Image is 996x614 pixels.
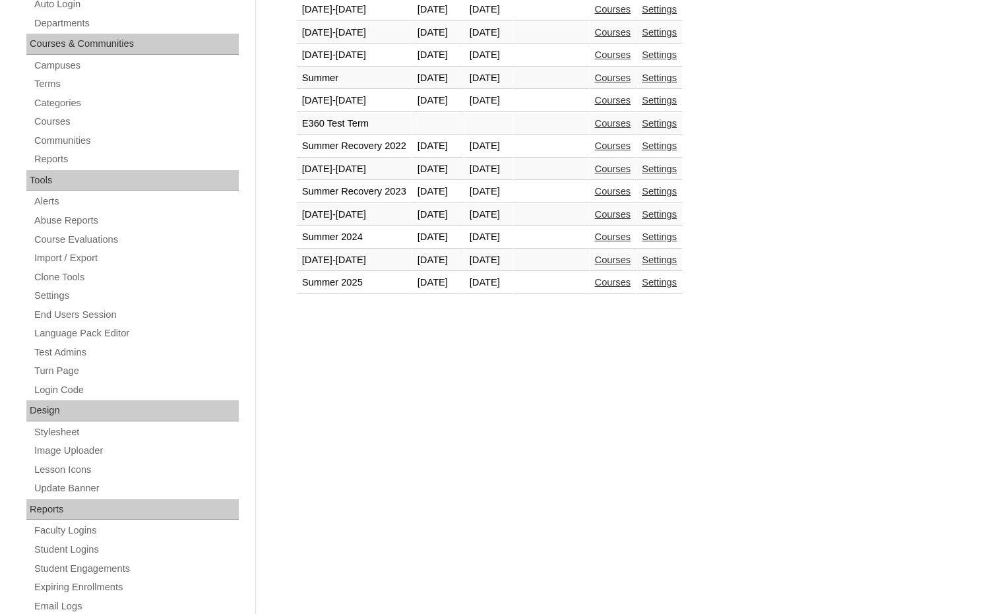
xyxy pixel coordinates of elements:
[297,272,412,294] td: Summer 2025
[33,250,239,266] a: Import / Export
[642,209,677,220] a: Settings
[33,57,239,74] a: Campuses
[464,44,513,67] td: [DATE]
[33,480,239,497] a: Update Banner
[33,269,239,286] a: Clone Tools
[412,181,464,203] td: [DATE]
[412,272,464,294] td: [DATE]
[595,49,631,60] a: Courses
[464,67,513,90] td: [DATE]
[464,22,513,44] td: [DATE]
[642,231,677,242] a: Settings
[412,67,464,90] td: [DATE]
[297,181,412,203] td: Summer Recovery 2023
[595,4,631,15] a: Courses
[642,49,677,60] a: Settings
[33,113,239,130] a: Courses
[642,4,677,15] a: Settings
[642,118,677,129] a: Settings
[297,158,412,181] td: [DATE]-[DATE]
[33,15,239,32] a: Departments
[33,288,239,304] a: Settings
[33,325,239,342] a: Language Pack Editor
[412,158,464,181] td: [DATE]
[33,133,239,149] a: Communities
[26,170,239,191] div: Tools
[642,73,677,83] a: Settings
[464,158,513,181] td: [DATE]
[642,255,677,265] a: Settings
[595,277,631,288] a: Courses
[33,193,239,210] a: Alerts
[595,27,631,38] a: Courses
[412,226,464,249] td: [DATE]
[464,226,513,249] td: [DATE]
[26,400,239,421] div: Design
[297,135,412,158] td: Summer Recovery 2022
[412,249,464,272] td: [DATE]
[595,140,631,151] a: Courses
[33,307,239,323] a: End Users Session
[642,140,677,151] a: Settings
[33,151,239,168] a: Reports
[297,90,412,112] td: [DATE]-[DATE]
[33,579,239,596] a: Expiring Enrollments
[595,209,631,220] a: Courses
[26,499,239,520] div: Reports
[642,164,677,174] a: Settings
[297,204,412,226] td: [DATE]-[DATE]
[595,186,631,197] a: Courses
[33,541,239,558] a: Student Logins
[297,44,412,67] td: [DATE]-[DATE]
[297,113,412,135] td: E360 Test Term
[33,344,239,361] a: Test Admins
[595,95,631,106] a: Courses
[297,67,412,90] td: Summer
[464,90,513,112] td: [DATE]
[412,135,464,158] td: [DATE]
[33,231,239,248] a: Course Evaluations
[297,22,412,44] td: [DATE]-[DATE]
[412,204,464,226] td: [DATE]
[297,249,412,272] td: [DATE]-[DATE]
[33,95,239,111] a: Categories
[464,181,513,203] td: [DATE]
[33,363,239,379] a: Turn Page
[412,90,464,112] td: [DATE]
[33,522,239,539] a: Faculty Logins
[595,118,631,129] a: Courses
[642,277,677,288] a: Settings
[464,272,513,294] td: [DATE]
[26,34,239,55] div: Courses & Communities
[464,204,513,226] td: [DATE]
[412,22,464,44] td: [DATE]
[33,76,239,92] a: Terms
[642,95,677,106] a: Settings
[595,73,631,83] a: Courses
[595,231,631,242] a: Courses
[464,135,513,158] td: [DATE]
[595,255,631,265] a: Courses
[33,424,239,441] a: Stylesheet
[642,27,677,38] a: Settings
[642,186,677,197] a: Settings
[595,164,631,174] a: Courses
[33,443,239,459] a: Image Uploader
[33,561,239,577] a: Student Engagements
[33,382,239,398] a: Login Code
[412,44,464,67] td: [DATE]
[297,226,412,249] td: Summer 2024
[464,249,513,272] td: [DATE]
[33,462,239,478] a: Lesson Icons
[33,212,239,229] a: Abuse Reports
